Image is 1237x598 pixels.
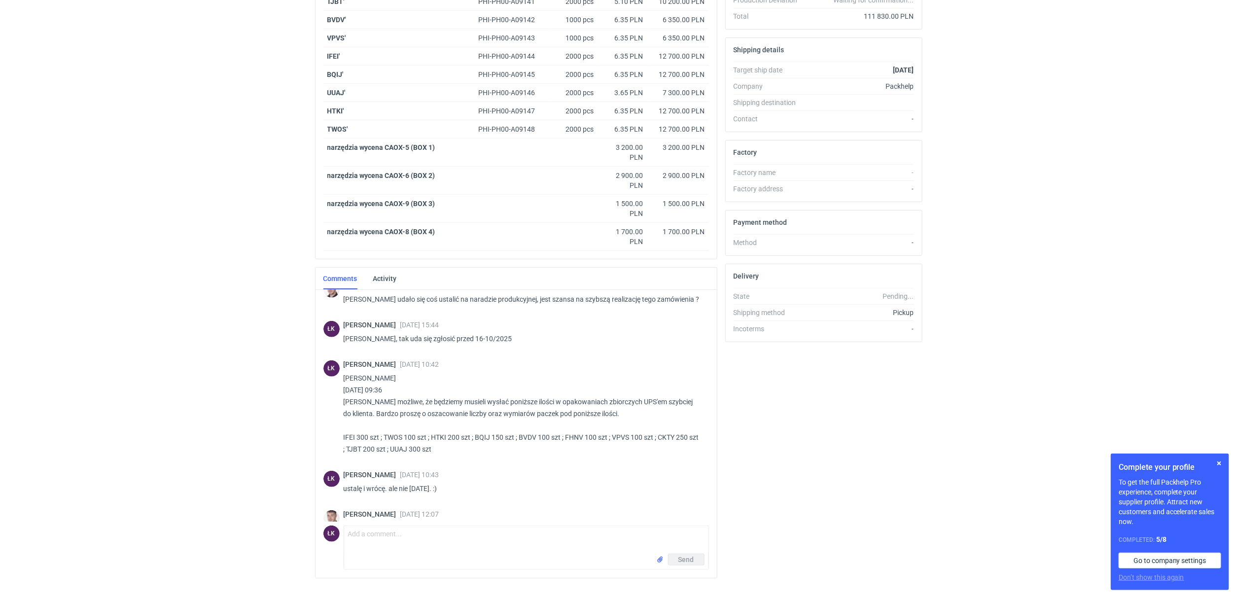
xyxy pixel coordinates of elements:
p: [PERSON_NAME] udało się coś ustalić na naradzie produkcyjnej, jest szansa na szybszą realizację t... [344,293,701,305]
a: Comments [323,268,357,289]
h1: Complete your profile [1119,461,1221,473]
p: ustalę i wrócę. ale nie [DATE]. :) [344,483,701,494]
span: [DATE] 10:43 [400,471,439,479]
div: 6.35 PLN [602,51,643,61]
strong: IFEI' [327,52,340,60]
div: 1 500.00 PLN [651,199,705,209]
div: Factory address [734,184,806,194]
div: Łukasz Kowalski [323,471,340,487]
div: Incoterms [734,324,806,334]
div: 12 700.00 PLN [651,51,705,61]
p: [PERSON_NAME] [DATE] 09:36 [PERSON_NAME] możliwe, że będziemy musieli wysłać poniższe ilości w op... [344,372,701,455]
div: 111 830.00 PLN [806,11,914,21]
div: 6 350.00 PLN [651,33,705,43]
img: Maciej Sikora [323,281,340,298]
strong: 5 / 8 [1156,535,1166,543]
div: 6.35 PLN [602,106,643,116]
div: Pickup [806,308,914,317]
div: 6.35 PLN [602,124,643,134]
div: 2000 pcs [549,84,598,102]
figcaption: ŁK [323,360,340,377]
div: Target ship date [734,65,806,75]
span: [DATE] 12:07 [400,510,439,518]
div: Factory name [734,168,806,177]
span: Send [678,556,694,563]
span: [PERSON_NAME] [344,471,400,479]
span: [PERSON_NAME] [344,510,400,518]
strong: [DATE] [893,66,914,74]
div: 2 900.00 PLN [651,171,705,180]
div: Łukasz Kowalski [323,360,340,377]
figcaption: ŁK [323,471,340,487]
strong: HTKI' [327,107,344,115]
button: Don’t show this again [1119,572,1184,582]
span: [PERSON_NAME] [344,321,400,329]
div: 2 900.00 PLN [602,171,643,190]
div: Shipping destination [734,98,806,107]
h2: Factory [734,148,757,156]
p: To get the full Packhelp Pro experience, complete your supplier profile. Attract new customers an... [1119,477,1221,527]
div: 12 700.00 PLN [651,124,705,134]
div: 2000 pcs [549,47,598,66]
div: 2000 pcs [549,66,598,84]
h2: Shipping details [734,46,784,54]
div: Łukasz Kowalski [323,526,340,542]
strong: TWOS' [327,125,348,133]
figcaption: ŁK [323,321,340,337]
p: [PERSON_NAME], tak uda się zgłosić przed 16-10/2025 [344,333,701,345]
div: PHI-PH00-A09146 [479,88,545,98]
strong: narzędzia wycena CAOX-9 (BOX 3) [327,200,435,208]
strong: BQIJ' [327,70,344,78]
div: 1 700.00 PLN [602,227,643,246]
div: 3.65 PLN [602,88,643,98]
span: [DATE] 10:42 [400,360,439,368]
strong: narzędzia wycena CAOX-5 (BOX 1) [327,143,435,151]
figcaption: ŁK [323,526,340,542]
div: 7 300.00 PLN [651,88,705,98]
div: 1000 pcs [549,11,598,29]
div: PHI-PH00-A09144 [479,51,545,61]
div: 1 500.00 PLN [602,199,643,218]
div: Method [734,238,806,247]
div: 1 700.00 PLN [651,227,705,237]
div: Łukasz Kowalski [323,321,340,337]
div: - [806,184,914,194]
div: 12 700.00 PLN [651,106,705,116]
div: PHI-PH00-A09143 [479,33,545,43]
strong: VPVS' [327,34,346,42]
div: 3 200.00 PLN [602,142,643,162]
div: 6.35 PLN [602,33,643,43]
strong: UUAJ' [327,89,346,97]
div: 6.35 PLN [602,70,643,79]
button: Send [668,554,705,565]
div: Packhelp [806,81,914,91]
div: - [806,238,914,247]
strong: narzędzia wycena CAOX-6 (BOX 2) [327,172,435,179]
div: PHI-PH00-A09147 [479,106,545,116]
em: Pending... [883,292,914,300]
div: Total [734,11,806,21]
div: - [806,114,914,124]
strong: BVDV' [327,16,346,24]
div: Shipping method [734,308,806,317]
div: 2000 pcs [549,102,598,120]
a: Activity [373,268,397,289]
div: Contact [734,114,806,124]
button: Skip for now [1213,457,1225,469]
h2: Payment method [734,218,787,226]
a: Go to company settings [1119,553,1221,568]
div: PHI-PH00-A09145 [479,70,545,79]
div: 2000 pcs [549,120,598,139]
div: Company [734,81,806,91]
div: Completed: [1119,534,1221,545]
div: PHI-PH00-A09148 [479,124,545,134]
div: 3 200.00 PLN [651,142,705,152]
div: State [734,291,806,301]
h2: Delivery [734,272,759,280]
span: [DATE] 15:44 [400,321,439,329]
span: [PERSON_NAME] [344,360,400,368]
div: - [806,324,914,334]
img: Maciej Sikora [323,510,340,527]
